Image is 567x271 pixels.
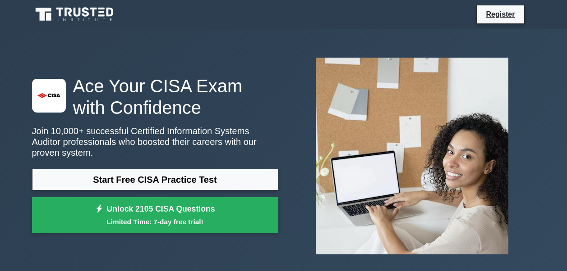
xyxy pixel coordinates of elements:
[480,9,520,20] a: Register
[32,75,278,118] h1: Ace Your CISA Exam with Confidence
[32,126,278,158] p: Join 10,000+ successful Certified Information Systems Auditor professionals who boosted their car...
[32,197,278,233] a: Unlock 2105 CISA QuestionsLimited Time: 7-day free trial!
[43,217,267,227] small: Limited Time: 7-day free trial!
[32,169,278,190] a: Start Free CISA Practice Test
